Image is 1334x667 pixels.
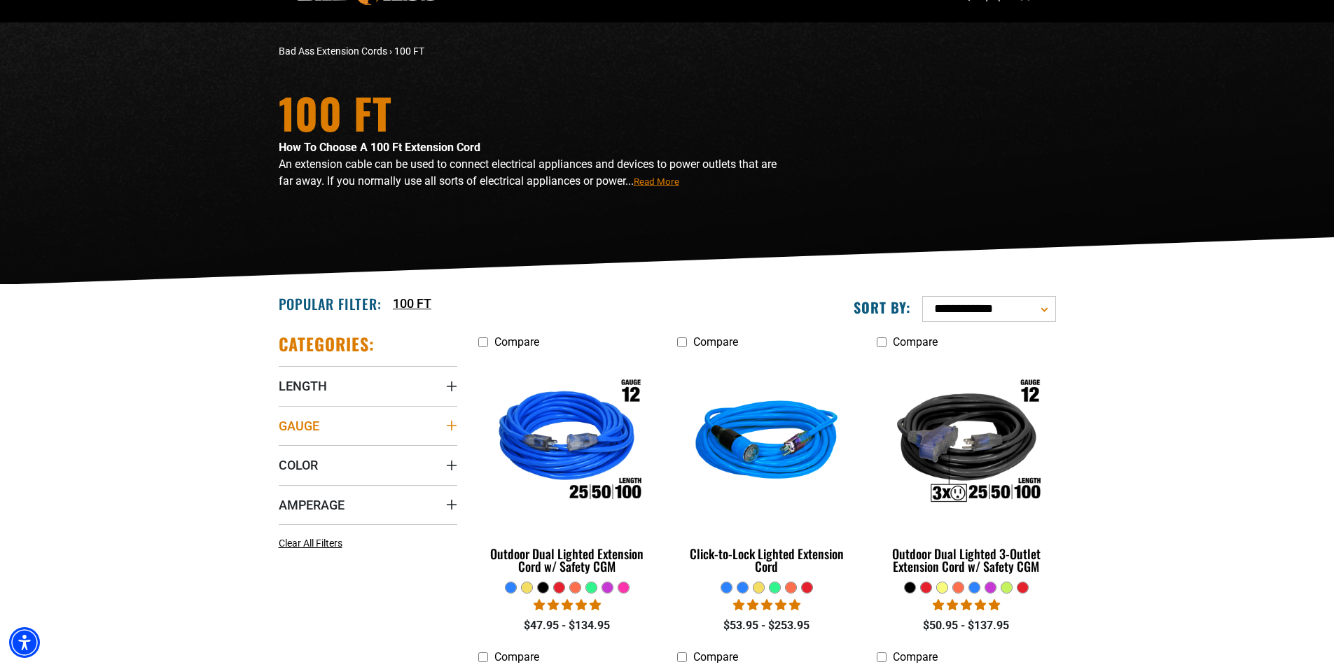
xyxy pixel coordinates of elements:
a: Clear All Filters [279,536,348,551]
summary: Length [279,366,457,405]
a: 100 FT [393,294,431,313]
span: 4.87 stars [733,598,800,612]
summary: Color [279,445,457,484]
span: Color [279,457,318,473]
a: Outdoor Dual Lighted Extension Cord w/ Safety CGM Outdoor Dual Lighted Extension Cord w/ Safety CGM [478,356,657,581]
div: $47.95 - $134.95 [478,617,657,634]
img: blue [679,363,855,524]
span: Compare [893,650,938,664]
span: Compare [893,335,938,349]
a: Bad Ass Extension Cords [279,45,387,57]
img: Outdoor Dual Lighted 3-Outlet Extension Cord w/ Safety CGM [878,363,1055,524]
span: Length [279,378,327,394]
span: Amperage [279,497,345,513]
span: Compare [494,650,539,664]
span: Clear All Filters [279,538,342,549]
div: Outdoor Dual Lighted 3-Outlet Extension Cord w/ Safety CGM [877,547,1055,573]
h1: 100 FT [279,92,790,134]
div: $53.95 - $253.95 [677,617,856,634]
summary: Amperage [279,485,457,524]
label: Sort by: [854,298,911,316]
div: $50.95 - $137.95 [877,617,1055,634]
a: Outdoor Dual Lighted 3-Outlet Extension Cord w/ Safety CGM Outdoor Dual Lighted 3-Outlet Extensio... [877,356,1055,581]
a: blue Click-to-Lock Lighted Extension Cord [677,356,856,581]
div: Outdoor Dual Lighted Extension Cord w/ Safety CGM [478,547,657,573]
h2: Categories: [279,333,375,355]
p: An extension cable can be used to connect electrical appliances and devices to power outlets that... [279,156,790,190]
div: Accessibility Menu [9,627,40,658]
span: Compare [494,335,539,349]
span: 4.81 stars [534,598,601,612]
h2: Popular Filter: [279,295,382,313]
span: Read More [634,176,679,187]
img: Outdoor Dual Lighted Extension Cord w/ Safety CGM [479,363,655,524]
span: Compare [693,650,738,664]
strong: How To Choose A 100 Ft Extension Cord [279,141,480,154]
span: Compare [693,335,738,349]
span: 100 FT [394,45,424,57]
span: 4.80 stars [933,598,1000,612]
span: › [389,45,392,57]
div: Click-to-Lock Lighted Extension Cord [677,547,856,573]
nav: breadcrumbs [279,44,790,59]
summary: Gauge [279,406,457,445]
span: Gauge [279,418,319,434]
